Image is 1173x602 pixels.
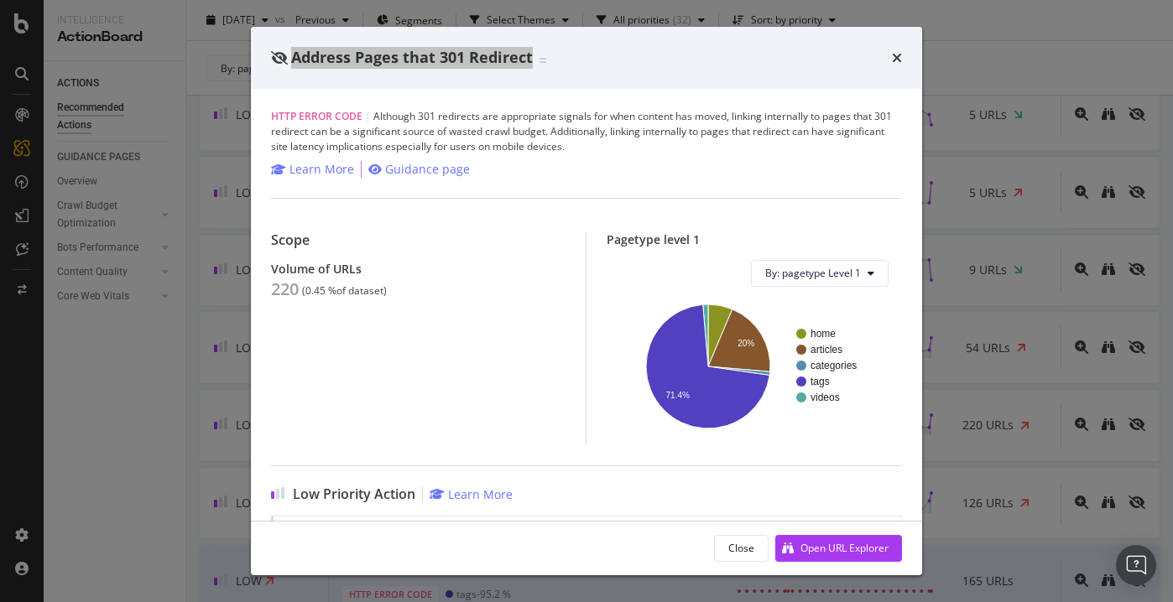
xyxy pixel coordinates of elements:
[751,260,889,287] button: By: pagetype Level 1
[811,392,840,403] text: videos
[811,360,857,371] text: categories
[728,541,754,555] div: Close
[666,391,690,400] text: 71.4%
[607,232,902,247] div: Pagetype level 1
[448,486,513,502] div: Learn More
[540,58,546,63] img: Equal
[775,535,902,562] button: Open URL Explorer
[293,486,415,502] span: Low Priority Action
[271,109,902,154] div: Although 301 redirects are appropriate signals for when content has moved, linking internally to ...
[430,486,513,502] a: Learn More
[714,535,769,562] button: Close
[291,47,533,67] span: Address Pages that 301 Redirect
[368,161,470,178] a: Guidance page
[271,279,299,299] div: 220
[765,266,861,280] span: By: pagetype Level 1
[892,47,902,69] div: times
[365,109,371,123] span: |
[302,285,387,297] div: ( 0.45 % of dataset )
[289,161,354,178] div: Learn More
[271,232,566,248] div: Scope
[271,109,362,123] span: HTTP Error Code
[811,328,836,340] text: home
[811,344,842,355] text: articles
[251,27,922,575] div: modal
[271,161,354,178] a: Learn More
[800,541,889,555] div: Open URL Explorer
[811,376,830,387] text: tags
[385,161,470,178] div: Guidance page
[271,51,288,65] div: eye-slash
[271,262,566,276] div: Volume of URLs
[1116,545,1156,585] div: Open Intercom Messenger
[620,300,889,432] svg: A chart.
[738,339,754,348] text: 20%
